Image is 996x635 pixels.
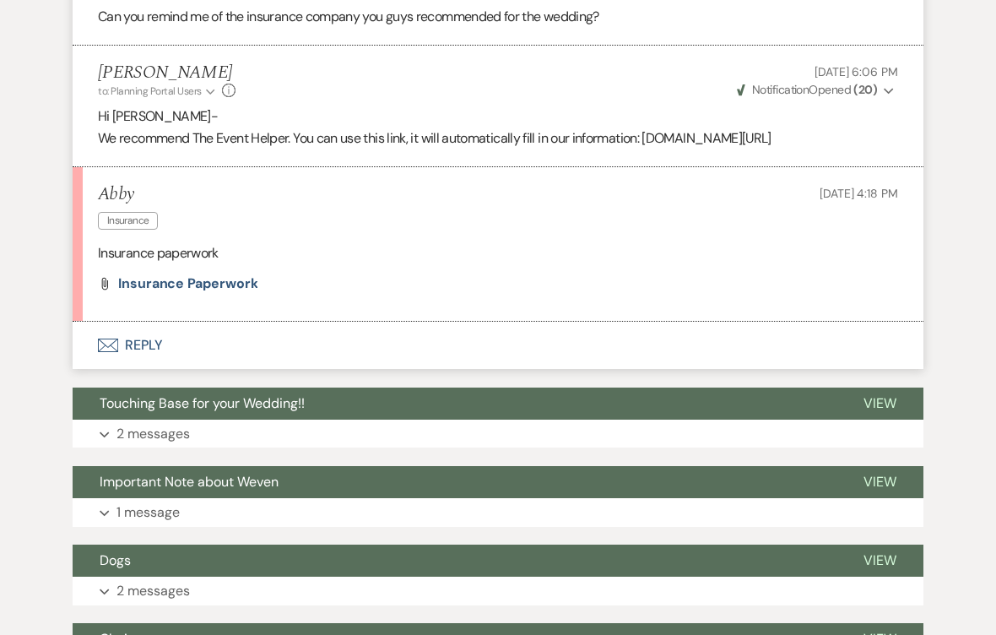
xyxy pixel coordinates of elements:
[815,65,898,80] span: [DATE] 6:06 PM
[98,84,218,100] button: to: Planning Portal Users
[73,388,836,421] button: Touching Base for your Wedding!!
[98,128,898,150] p: We recommend The Event Helper. You can use this link, it will automatically fill in our informati...
[116,581,190,603] p: 2 messages
[73,467,836,499] button: Important Note about Weven
[820,187,898,202] span: [DATE] 4:18 PM
[98,63,235,84] h5: [PERSON_NAME]
[863,474,896,491] span: View
[836,388,923,421] button: View
[734,82,898,100] button: NotificationOpened (20)
[116,424,190,446] p: 2 messages
[98,185,166,206] h5: Abby
[98,7,898,29] p: Can you remind me of the insurance company you guys recommended for the wedding?
[73,323,923,370] button: Reply
[118,278,257,291] a: Insurance paperwork
[863,395,896,413] span: View
[853,83,877,98] strong: ( 20 )
[100,474,279,491] span: Important Note about Weven
[100,395,305,413] span: Touching Base for your Wedding!!
[98,106,898,128] p: Hi [PERSON_NAME]-
[116,502,180,524] p: 1 message
[118,275,257,293] span: Insurance paperwork
[863,552,896,570] span: View
[737,83,878,98] span: Opened
[836,545,923,578] button: View
[98,213,158,231] span: Insurance
[98,243,898,265] p: Insurance paperwork
[73,545,836,578] button: Dogs
[752,83,809,98] span: Notification
[100,552,131,570] span: Dogs
[98,85,202,99] span: to: Planning Portal Users
[73,421,923,449] button: 2 messages
[73,499,923,528] button: 1 message
[836,467,923,499] button: View
[73,578,923,606] button: 2 messages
